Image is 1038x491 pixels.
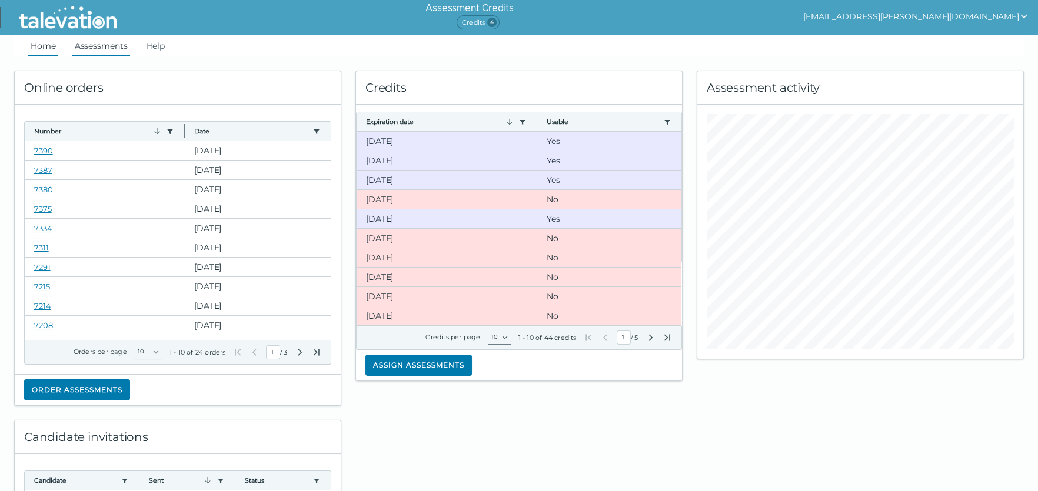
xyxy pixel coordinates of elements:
[617,330,631,345] input: Current Page
[584,330,672,345] div: /
[34,243,49,252] a: 7311
[74,348,127,356] label: Orders per page
[34,185,53,194] a: 7380
[425,1,513,15] h6: Assessment Credits
[185,316,331,335] clr-dg-cell: [DATE]
[185,277,331,296] clr-dg-cell: [DATE]
[185,219,331,238] clr-dg-cell: [DATE]
[185,238,331,257] clr-dg-cell: [DATE]
[34,320,53,330] a: 7208
[14,3,122,32] img: Talevation_Logo_Transparent_white.png
[28,35,58,56] a: Home
[295,348,305,357] button: Next Page
[357,132,537,151] clr-dg-cell: [DATE]
[34,146,53,155] a: 7390
[24,379,130,400] button: Order assessments
[34,476,117,485] button: Candidate
[312,348,321,357] button: Last Page
[144,35,168,56] a: Help
[357,171,537,189] clr-dg-cell: [DATE]
[365,355,472,376] button: Assign assessments
[185,180,331,199] clr-dg-cell: [DATE]
[633,333,639,342] span: Total Pages
[185,296,331,315] clr-dg-cell: [DATE]
[233,345,321,359] div: /
[34,126,162,136] button: Number
[425,333,480,341] label: Credits per page
[457,15,500,29] span: Credits
[15,71,341,105] div: Online orders
[537,229,681,248] clr-dg-cell: No
[34,301,51,310] a: 7214
[181,118,188,143] button: Column resize handle
[185,141,331,160] clr-dg-cell: [DATE]
[194,126,308,136] button: Date
[357,209,537,228] clr-dg-cell: [DATE]
[149,476,212,485] button: Sent
[537,248,681,267] clr-dg-cell: No
[185,199,331,218] clr-dg-cell: [DATE]
[697,71,1023,105] div: Assessment activity
[537,190,681,209] clr-dg-cell: No
[803,9,1029,24] button: show user actions
[537,151,681,170] clr-dg-cell: Yes
[357,190,537,209] clr-dg-cell: [DATE]
[282,348,288,357] span: Total Pages
[357,151,537,170] clr-dg-cell: [DATE]
[357,229,537,248] clr-dg-cell: [DATE]
[185,258,331,276] clr-dg-cell: [DATE]
[357,268,537,286] clr-dg-cell: [DATE]
[537,287,681,306] clr-dg-cell: No
[518,333,577,342] div: 1 - 10 of 44 credits
[169,348,226,357] div: 1 - 10 of 24 orders
[185,161,331,179] clr-dg-cell: [DATE]
[537,268,681,286] clr-dg-cell: No
[366,117,514,126] button: Expiration date
[533,109,541,134] button: Column resize handle
[15,420,341,454] div: Candidate invitations
[357,306,537,325] clr-dg-cell: [DATE]
[249,348,259,357] button: Previous Page
[547,117,659,126] button: Usable
[487,18,497,27] span: 4
[34,223,52,233] a: 7334
[537,171,681,189] clr-dg-cell: Yes
[584,333,593,342] button: First Page
[537,132,681,151] clr-dg-cell: Yes
[646,333,656,342] button: Next Page
[34,282,50,291] a: 7215
[663,333,672,342] button: Last Page
[34,204,52,213] a: 7375
[537,209,681,228] clr-dg-cell: Yes
[72,35,130,56] a: Assessments
[34,262,51,272] a: 7291
[34,165,52,175] a: 7387
[600,333,610,342] button: Previous Page
[233,348,242,357] button: First Page
[356,71,682,105] div: Credits
[357,287,537,306] clr-dg-cell: [DATE]
[266,345,280,359] input: Current Page
[245,476,308,485] button: Status
[357,248,537,267] clr-dg-cell: [DATE]
[537,306,681,325] clr-dg-cell: No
